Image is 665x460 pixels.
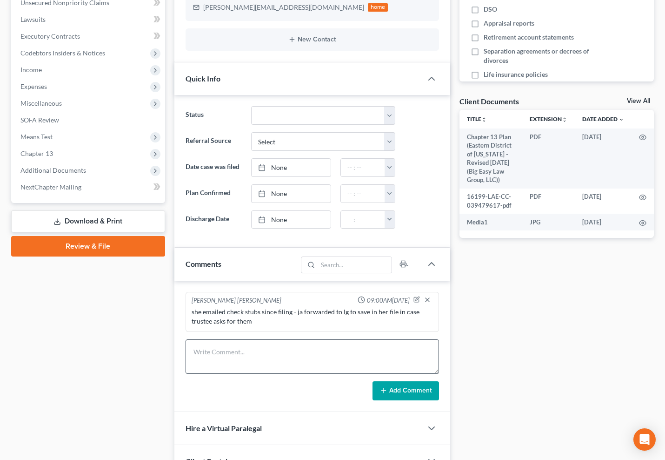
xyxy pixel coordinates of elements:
[627,98,650,104] a: View All
[484,19,534,28] span: Appraisal reports
[575,214,632,230] td: [DATE]
[341,185,385,203] input: -- : --
[467,115,487,122] a: Titleunfold_more
[522,189,575,214] td: PDF
[192,296,281,305] div: [PERSON_NAME] [PERSON_NAME]
[186,424,262,433] span: Hire a Virtual Paralegal
[484,33,574,42] span: Retirement account statements
[318,257,392,273] input: Search...
[484,70,548,79] span: Life insurance policies
[575,189,632,214] td: [DATE]
[13,28,165,45] a: Executory Contracts
[20,82,47,90] span: Expenses
[252,211,331,229] a: None
[582,115,624,122] a: Date Added expand_more
[20,99,62,107] span: Miscellaneous
[186,74,220,83] span: Quick Info
[484,47,598,65] span: Separation agreements or decrees of divorces
[20,15,46,23] span: Lawsuits
[20,166,86,174] span: Additional Documents
[522,129,575,189] td: PDF
[203,3,364,12] div: [PERSON_NAME][EMAIL_ADDRESS][DOMAIN_NAME]
[372,381,439,401] button: Add Comment
[562,117,567,122] i: unfold_more
[181,184,246,203] label: Plan Confirmed
[20,66,42,74] span: Income
[484,5,497,14] span: DSO
[341,211,385,229] input: -- : --
[20,133,53,141] span: Means Test
[193,36,432,43] button: New Contact
[367,296,410,305] span: 09:00AM[DATE]
[20,32,80,40] span: Executory Contracts
[633,428,656,451] div: Open Intercom Messenger
[13,179,165,196] a: NextChapter Mailing
[181,132,246,151] label: Referral Source
[20,183,81,191] span: NextChapter Mailing
[11,210,165,232] a: Download & Print
[252,185,331,203] a: None
[181,158,246,177] label: Date case was filed
[341,159,385,176] input: -- : --
[20,49,105,57] span: Codebtors Insiders & Notices
[20,116,59,124] span: SOFA Review
[192,307,433,326] div: she emailed check stubs since filing - ja forwarded to lg to save in her file in case trustee ask...
[11,236,165,257] a: Review & File
[252,159,331,176] a: None
[13,112,165,129] a: SOFA Review
[459,189,522,214] td: 16199-LAE-CC-039479617-pdf
[575,129,632,189] td: [DATE]
[481,117,487,122] i: unfold_more
[368,3,388,12] div: home
[618,117,624,122] i: expand_more
[522,214,575,230] td: JPG
[459,214,522,230] td: Media1
[181,210,246,229] label: Discharge Date
[459,129,522,189] td: Chapter 13 Plan (Eastern District of [US_STATE] - Revised [DATE] (Big Easy Law Group, LLC))
[530,115,567,122] a: Extensionunfold_more
[13,11,165,28] a: Lawsuits
[181,106,246,125] label: Status
[459,96,519,106] div: Client Documents
[20,149,53,157] span: Chapter 13
[186,259,221,268] span: Comments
